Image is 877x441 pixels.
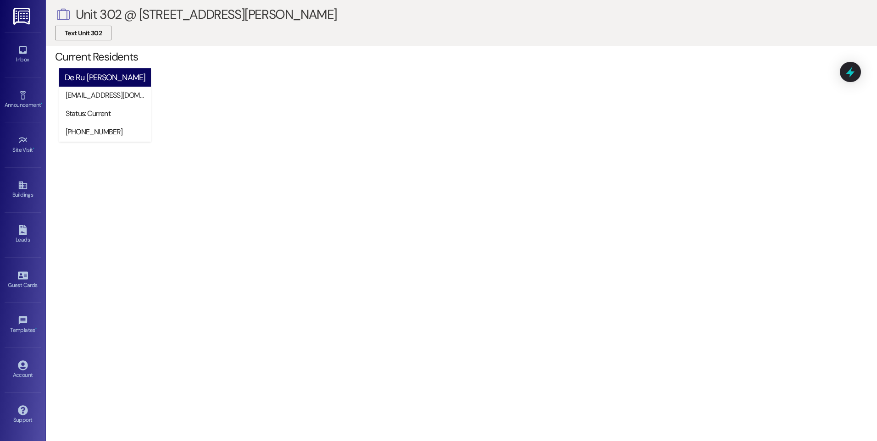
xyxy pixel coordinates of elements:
[66,90,149,100] div: [EMAIL_ADDRESS][DOMAIN_NAME]
[5,268,41,292] a: Guest Cards
[66,127,149,137] div: [PHONE_NUMBER]
[5,313,41,337] a: Templates •
[5,358,41,382] a: Account
[55,6,71,24] i: 
[66,109,149,118] div: Status: Current
[13,8,32,25] img: ResiDesk Logo
[65,28,102,38] span: Text Unit 302
[5,222,41,247] a: Leads
[5,402,41,427] a: Support
[55,26,111,40] button: Text Unit 302
[35,325,37,332] span: •
[41,100,42,107] span: •
[5,42,41,67] a: Inbox
[5,177,41,202] a: Buildings
[65,73,145,83] div: De Ru [PERSON_NAME]
[76,10,337,19] div: Unit 302 @ [STREET_ADDRESS][PERSON_NAME]
[33,145,34,152] span: •
[55,52,877,61] div: Current Residents
[5,132,41,157] a: Site Visit •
